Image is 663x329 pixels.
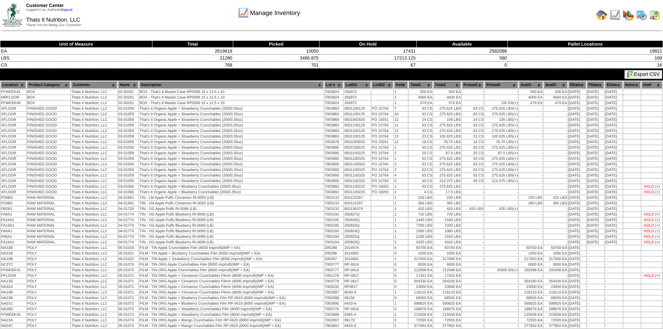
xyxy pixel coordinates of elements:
td: 23 CS [409,134,433,139]
td: 768 [152,62,233,69]
td: 275.625 LBS [433,106,461,111]
th: Available [416,41,507,48]
th: Total [152,41,233,48]
td: 16 [508,62,663,69]
td: PO 15764 [371,145,393,150]
td: 0501100125 [344,123,371,128]
td: 500 EA [409,89,433,94]
td: 256972 [344,101,371,105]
td: 67 [319,62,417,69]
td: 63 CS [409,106,433,111]
th: Total2 [433,81,461,89]
th: Unit of Measure [0,41,152,48]
th: Product Category [27,81,70,89]
td: [DATE] [568,106,586,111]
td: Thats It Nutrition, LLC [71,106,117,111]
td: 4000 EA [519,95,543,100]
img: excel.gif [627,71,634,78]
td: 500 EA [519,89,543,94]
td: 1 [394,89,408,94]
td: BOX [27,89,70,94]
span: Logged in as Jsalcedo [26,8,72,12]
td: 18 CS [462,140,484,144]
th: Picked1 [462,81,484,89]
td: 256972 [344,95,371,100]
td: That's It Organic Apple + Strawberry Crunchables (200/0.35oz) [139,106,324,111]
td: - [544,128,568,133]
td: FINISHED GOOD [27,140,70,144]
td: XFLOOR [1,134,26,139]
td: 7003895 [324,151,344,156]
div: (+) [513,151,518,155]
td: 256972 [344,89,371,94]
td: Thats It Nutrition, LLC [71,128,117,133]
td: - [519,128,543,133]
td: - [519,140,543,144]
td: 1 [394,145,408,150]
td: [DATE] [568,101,586,105]
td: - [462,95,484,100]
td: [DATE] [568,117,586,122]
td: 2 [394,151,408,156]
td: 500 EA [433,89,461,94]
td: - [544,134,568,139]
button: Export CSV [624,70,662,79]
th: Avail2 [544,81,568,89]
td: 21280 [152,55,233,62]
th: Avail1 [519,81,543,89]
td: [DATE] [605,106,623,111]
td: 7003895 [324,145,344,150]
td: 579 EA [409,101,433,105]
td: FINISHED GOOD [27,117,70,122]
td: PO 15764 [371,123,393,128]
td: [DATE] [587,140,605,144]
td: 10050 [233,48,319,55]
td: NRFLOOR [1,95,26,100]
td: [DATE] [605,145,623,150]
td: [DATE] [587,128,605,133]
th: Description [139,81,324,89]
td: 1 [394,101,408,105]
td: [DATE] [587,112,605,117]
td: FINISHED GOOD [27,156,70,161]
td: 579 EA [433,101,461,105]
td: 0502100225 [344,145,371,150]
th: Picked [233,41,319,48]
img: calendarinout.gif [649,9,660,21]
td: BOX - That's It Master Case RP0589 15 x 12.5 x 10 [139,89,324,94]
span: Manage Inventory [250,9,300,17]
td: 275.625 LBS [484,128,518,133]
td: FINISHED GOOD [27,151,70,156]
td: 7003900 [324,156,344,161]
td: 479 EA [519,101,543,105]
td: 701 [233,62,319,69]
td: Thats It Nutrition, LLC [71,95,117,100]
th: LotID1 [344,81,371,89]
td: 20 CS [462,151,484,156]
td: Thats It Nutrition, LLC [71,101,117,105]
td: 63 CS [409,128,433,133]
td: 03-01059 [118,156,139,161]
td: 0502100225 [344,151,371,156]
td: CS [0,62,152,69]
td: XFLOOR [1,123,26,128]
td: 7003883 [324,128,344,133]
td: 63 CS [462,112,484,117]
td: FINISHED GOOD [27,128,70,133]
td: [DATE] [568,89,586,94]
td: That's It Organic Apple + Strawberry Crunchables (200/0.35oz) [139,134,324,139]
td: 63 CS [462,156,484,161]
td: 7003824 [324,101,344,105]
td: That's It Organic Apple + Strawberry Crunchables (200/0.35oz) [139,123,324,128]
td: [DATE] [587,145,605,150]
td: That's It Organic Apple + Strawberry Crunchables (200/0.35oz) [139,151,324,156]
td: PO 15764 [371,106,393,111]
td: That's It Organic Apple + Strawberry Crunchables (200/0.35oz) [139,128,324,133]
td: - [544,106,568,111]
td: [DATE] [605,117,623,122]
td: 7003883 [324,134,344,139]
td: FFWEEK41 [1,89,26,94]
td: XFLOOR [1,156,26,161]
td: That's It Organic Apple + Strawberry Crunchables (200/0.35oz) [139,156,324,161]
th: Picked2 [484,81,518,89]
